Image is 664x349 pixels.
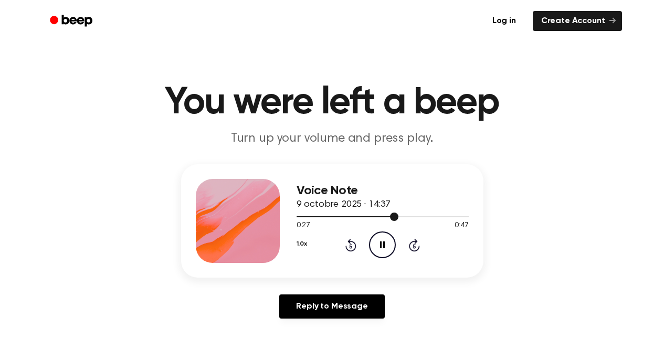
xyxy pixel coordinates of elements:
p: Turn up your volume and press play. [131,130,534,147]
h1: You were left a beep [64,84,601,122]
a: Beep [43,11,102,31]
span: 0:27 [297,220,310,231]
span: 9 octobre 2025 · 14:37 [297,200,391,209]
span: 0:47 [455,220,468,231]
a: Log in [482,9,526,33]
button: 1.0x [297,235,307,253]
a: Reply to Message [279,294,384,319]
h3: Voice Note [297,184,469,198]
a: Create Account [533,11,622,31]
